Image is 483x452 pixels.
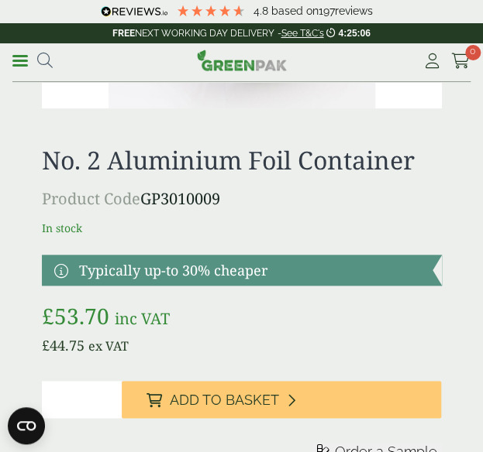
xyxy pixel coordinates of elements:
span: 4.8 [254,5,271,17]
div: 4.79 Stars [176,4,246,18]
i: Cart [451,53,471,69]
a: 0 [451,50,471,73]
span: £ [42,301,54,330]
bdi: 44.75 [42,336,85,354]
span: ex VAT [88,337,129,354]
span: inc VAT [115,308,170,329]
bdi: 53.70 [42,301,109,330]
button: Open CMP widget [8,407,45,444]
span: 4:25:06 [338,28,370,39]
span: 197 [319,5,335,17]
img: REVIEWS.io [101,6,168,17]
p: In stock [42,220,442,236]
p: GP3010009 [42,187,442,211]
span: Based on [271,5,319,17]
span: reviews [335,5,373,17]
button: Add to Basket [122,381,442,418]
img: GreenPak Supplies [197,50,287,71]
strong: FREE [112,28,135,39]
span: £ [42,336,50,354]
span: Add to Basket [170,392,279,409]
span: 0 [465,45,481,60]
h1: No. 2 Aluminium Foil Container [42,146,442,175]
i: My Account [423,53,442,69]
span: Product Code [42,188,140,209]
a: See T&C's [281,28,323,39]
